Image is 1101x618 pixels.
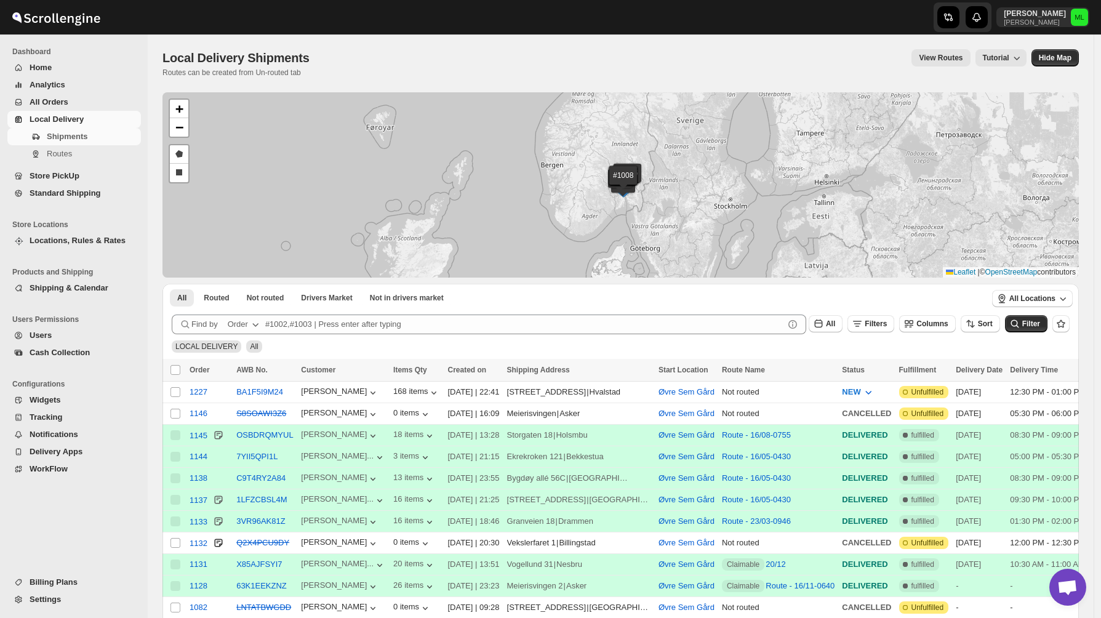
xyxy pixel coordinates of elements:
[30,80,65,89] span: Analytics
[1010,429,1086,441] div: 08:30 PM - 09:00 PM
[301,387,379,399] button: [PERSON_NAME]
[1010,558,1086,571] div: 10:30 AM - 11:00 AM
[911,560,934,569] span: fulfilled
[301,494,386,507] button: [PERSON_NAME]...
[190,387,207,396] div: 1227
[196,289,236,307] button: Routed
[507,472,566,484] div: Bygdøy allé 56C
[911,430,934,440] span: fulfilled
[842,407,891,420] div: CANCELLED
[659,495,715,504] button: Øvre Sem Gård
[911,581,934,591] span: fulfilled
[170,164,188,182] a: Draw a rectangle
[190,429,207,441] button: 1145
[301,580,379,593] button: [PERSON_NAME]
[301,366,335,374] span: Customer
[7,443,141,460] button: Delivery Apps
[7,409,141,426] button: Tracking
[975,49,1027,66] button: Tutorial
[659,538,715,547] button: Øvre Sem Gård
[835,382,881,402] button: NEW
[722,495,791,504] button: Route - 16/05-0430
[619,174,637,187] img: Marker
[590,494,651,506] div: [GEOGRAPHIC_DATA]
[842,366,865,374] span: Status
[236,538,289,547] button: Q2X4PCU9DY
[47,132,87,141] span: Shipments
[393,602,431,614] div: 0 items
[978,268,980,276] span: |
[842,387,860,396] span: NEW
[1031,49,1079,66] button: Map action label
[7,94,141,111] button: All Orders
[659,516,715,526] button: Øvre Sem Gård
[30,348,90,357] span: Cash Collection
[566,580,587,592] div: Asker
[842,472,891,484] div: DELIVERED
[1071,9,1088,26] span: Michael Lunga
[1010,407,1086,420] div: 05:30 PM - 06:00 PM
[556,429,587,441] div: Holsmbu
[1010,366,1058,374] span: Delivery Time
[558,515,593,528] div: Drammen
[190,431,207,440] div: 1145
[611,179,630,193] img: Marker
[393,516,436,528] div: 16 items
[301,408,379,420] button: [PERSON_NAME]
[294,289,359,307] button: Claimable
[1049,569,1086,606] div: Open chat
[507,601,651,614] div: |
[956,386,1003,398] div: [DATE]
[228,318,248,331] div: Order
[507,537,651,549] div: |
[1010,515,1086,528] div: 01:30 PM - 02:00 PM
[175,101,183,116] span: +
[614,184,633,198] img: Marker
[842,537,891,549] div: CANCELLED
[301,451,374,460] div: [PERSON_NAME]...
[507,451,651,463] div: |
[847,315,894,332] button: Filters
[911,452,934,462] span: fulfilled
[30,331,52,340] span: Users
[30,464,68,473] span: WorkFlow
[236,452,278,461] button: 7YII5QPI1L
[507,451,563,463] div: Ekrekroken 121
[393,408,431,420] button: 0 items
[956,451,1003,463] div: [DATE]
[946,268,975,276] a: Leaflet
[1010,472,1086,484] div: 08:30 PM - 09:00 PM
[507,515,555,528] div: Granveien 18
[30,577,78,587] span: Billing Plans
[301,537,379,550] div: [PERSON_NAME]
[175,342,238,351] span: LOCAL DELIVERY
[393,451,431,463] button: 3 items
[190,496,207,505] div: 1137
[170,118,188,137] a: Zoom out
[301,430,379,442] div: [PERSON_NAME]
[659,560,715,569] button: Øvre Sem Gård
[7,574,141,591] button: Billing Plans
[615,175,634,189] img: Marker
[865,319,887,328] span: Filters
[911,49,970,66] button: view route
[236,387,283,396] button: BA1F5I9M24
[507,537,556,549] div: Vekslerfaret 1
[559,537,595,549] div: Billingstad
[236,603,291,612] button: LNTATBWGDD
[617,174,635,187] img: Marker
[190,473,207,483] div: 1138
[12,379,142,389] span: Configurations
[727,560,759,569] span: Claimable
[393,473,436,485] button: 13 items
[7,591,141,608] button: Settings
[722,386,835,398] div: Not routed
[250,342,258,351] span: All
[1010,494,1086,506] div: 09:30 PM - 10:00 PM
[301,559,386,571] button: [PERSON_NAME]...
[956,407,1003,420] div: [DATE]
[362,289,451,307] button: Un-claimable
